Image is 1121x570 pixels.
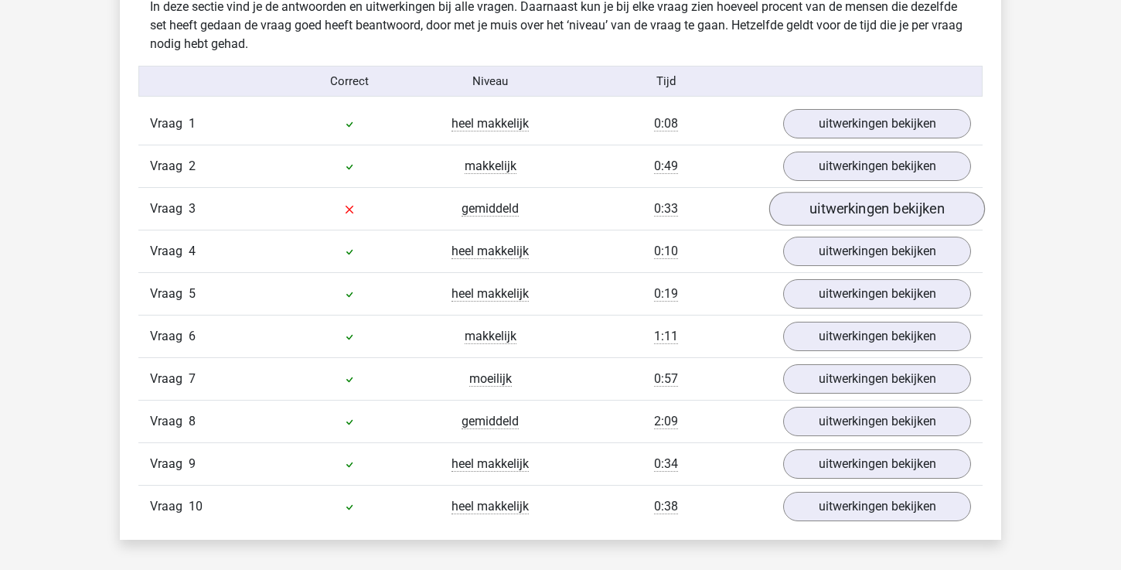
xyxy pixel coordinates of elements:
[783,322,971,351] a: uitwerkingen bekijken
[189,244,196,258] span: 4
[462,414,519,429] span: gemiddeld
[189,201,196,216] span: 3
[783,237,971,266] a: uitwerkingen bekijken
[654,329,678,344] span: 1:11
[451,456,529,472] span: heel makkelijk
[280,73,421,90] div: Correct
[654,116,678,131] span: 0:08
[654,414,678,429] span: 2:09
[451,499,529,514] span: heel makkelijk
[451,244,529,259] span: heel makkelijk
[189,371,196,386] span: 7
[769,192,985,226] a: uitwerkingen bekijken
[189,414,196,428] span: 8
[783,279,971,309] a: uitwerkingen bekijken
[654,286,678,302] span: 0:19
[189,286,196,301] span: 5
[189,159,196,173] span: 2
[150,114,189,133] span: Vraag
[654,159,678,174] span: 0:49
[451,286,529,302] span: heel makkelijk
[150,157,189,176] span: Vraag
[783,364,971,394] a: uitwerkingen bekijken
[462,201,519,217] span: gemiddeld
[469,371,512,387] span: moeilijk
[783,449,971,479] a: uitwerkingen bekijken
[465,159,516,174] span: makkelijk
[150,285,189,303] span: Vraag
[783,152,971,181] a: uitwerkingen bekijken
[654,499,678,514] span: 0:38
[189,499,203,514] span: 10
[654,244,678,259] span: 0:10
[654,371,678,387] span: 0:57
[654,201,678,217] span: 0:33
[783,109,971,138] a: uitwerkingen bekijken
[783,407,971,436] a: uitwerkingen bekijken
[150,200,189,218] span: Vraag
[451,116,529,131] span: heel makkelijk
[465,329,516,344] span: makkelijk
[560,73,772,90] div: Tijd
[150,497,189,516] span: Vraag
[189,456,196,471] span: 9
[150,242,189,261] span: Vraag
[150,370,189,388] span: Vraag
[150,455,189,473] span: Vraag
[189,116,196,131] span: 1
[654,456,678,472] span: 0:34
[150,412,189,431] span: Vraag
[420,73,560,90] div: Niveau
[150,327,189,346] span: Vraag
[783,492,971,521] a: uitwerkingen bekijken
[189,329,196,343] span: 6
